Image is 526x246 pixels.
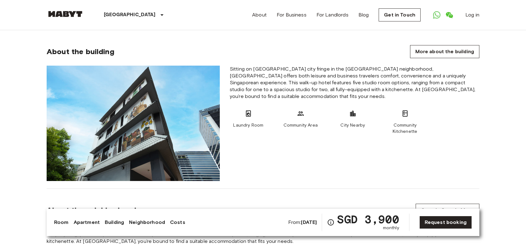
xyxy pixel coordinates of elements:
[284,122,318,128] span: Community Area
[233,122,263,128] span: Laundry Room
[383,225,399,231] span: monthly
[252,11,267,19] a: About
[443,9,455,21] a: Open WeChat
[277,11,307,19] a: For Business
[170,219,185,226] a: Costs
[416,204,479,217] a: Open in Google Maps
[47,47,114,56] span: About the building
[431,9,443,21] a: Open WhatsApp
[105,219,124,226] a: Building
[47,11,84,17] img: Habyt
[327,219,335,226] svg: Check cost overview for full price breakdown. Please note that discounts apply to new joiners onl...
[337,214,399,225] span: SGD 3,900
[316,11,348,19] a: For Landlords
[386,122,424,135] span: Community Kitchenette
[230,66,479,100] span: Sitting on [GEOGRAPHIC_DATA] city fringe in the [GEOGRAPHIC_DATA] neighborhood, [GEOGRAPHIC_DATA]...
[54,219,69,226] a: Room
[104,11,156,19] p: [GEOGRAPHIC_DATA]
[301,219,317,225] b: [DATE]
[358,11,369,19] a: Blog
[379,8,421,21] a: Get in Touch
[410,45,479,58] a: More about the building
[288,219,317,226] span: From:
[340,122,365,128] span: City Nearby
[129,219,165,226] a: Neighborhood
[47,206,136,215] span: About the neighborhood
[47,66,220,181] img: Placeholder image
[74,219,100,226] a: Apartment
[465,11,479,19] a: Log in
[419,216,472,229] a: Request booking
